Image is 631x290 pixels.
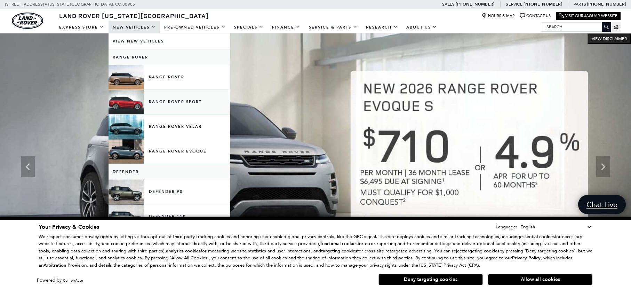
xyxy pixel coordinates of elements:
[456,1,494,7] a: [PHONE_NUMBER]
[520,234,555,240] strong: essential cookies
[512,255,541,261] u: Privacy Policy
[512,255,541,260] a: Privacy Policy
[39,233,592,269] p: We respect consumer privacy rights by letting visitors opt out of third-party tracking cookies an...
[109,33,230,49] a: View New Vehicles
[520,13,551,18] a: Contact Us
[160,21,230,33] a: Pre-Owned Vehicles
[592,36,627,41] span: VIEW DISCLAIMER
[488,274,592,285] button: Allow all cookies
[109,139,230,164] a: Range Rover Evoque
[21,156,35,177] div: Previous
[506,2,522,7] span: Service
[596,156,610,177] div: Next
[574,2,586,7] span: Parts
[496,225,517,229] div: Language:
[109,204,230,229] a: Defender 110
[268,21,305,33] a: Finance
[320,241,358,247] strong: functional cookies
[230,21,268,33] a: Specials
[109,21,160,33] a: New Vehicles
[378,274,483,285] button: Deny targeting cookies
[55,21,441,33] nav: Main Navigation
[109,180,230,204] a: Defender 90
[524,1,562,7] a: [PHONE_NUMBER]
[541,23,611,31] input: Search
[59,11,209,20] span: Land Rover [US_STATE][GEOGRAPHIC_DATA]
[305,21,362,33] a: Service & Parts
[5,2,135,7] a: [STREET_ADDRESS] • [US_STATE][GEOGRAPHIC_DATA], CO 80905
[43,262,87,268] strong: Arbitration Provision
[109,49,230,65] a: Range Rover
[166,248,201,254] strong: analytics cookies
[559,13,617,18] a: Visit Our Jaguar Website
[39,223,99,231] span: Your Privacy & Cookies
[362,21,402,33] a: Research
[442,2,455,7] span: Sales
[55,21,109,33] a: EXPRESS STORE
[109,90,230,114] a: Range Rover Sport
[482,13,515,18] a: Hours & Map
[321,248,357,254] strong: targeting cookies
[519,223,592,231] select: Language Select
[583,200,621,209] span: Chat Live
[37,278,83,283] div: Powered by
[109,164,230,180] a: Defender
[12,13,43,29] img: Land Rover
[12,13,43,29] a: land-rover
[63,278,83,283] a: ComplyAuto
[463,248,500,254] strong: targeting cookies
[109,115,230,139] a: Range Rover Velar
[578,195,626,214] a: Chat Live
[55,11,213,20] a: Land Rover [US_STATE][GEOGRAPHIC_DATA]
[402,21,441,33] a: About Us
[587,1,626,7] a: [PHONE_NUMBER]
[109,65,230,89] a: Range Rover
